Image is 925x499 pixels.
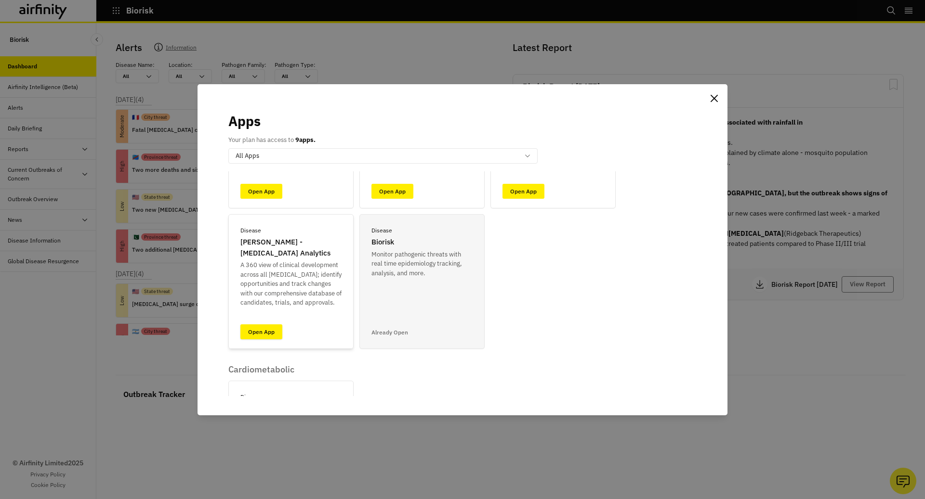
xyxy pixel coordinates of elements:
a: Open App [240,184,282,199]
a: Open App [502,184,544,199]
p: Your plan has access to [228,135,316,145]
p: Biorisk [371,237,394,248]
p: Apps [228,111,261,131]
p: Cardiometabolic [228,364,354,375]
p: [PERSON_NAME] - [MEDICAL_DATA] Analytics [240,237,342,258]
button: Close [706,91,722,106]
p: Monitor pathogenic threats with real time epidemiology tracking, analysis, and more. [371,250,473,278]
b: 9 apps. [295,136,316,144]
p: Disease [240,226,261,235]
p: Disease [240,393,261,401]
a: Open App [240,324,282,339]
p: A 360 view of clinical development across all [MEDICAL_DATA]; identify opportunities and track ch... [240,260,342,307]
a: Open App [371,184,413,199]
p: Disease [371,226,392,235]
p: Already Open [371,328,408,337]
p: All Apps [236,151,259,161]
